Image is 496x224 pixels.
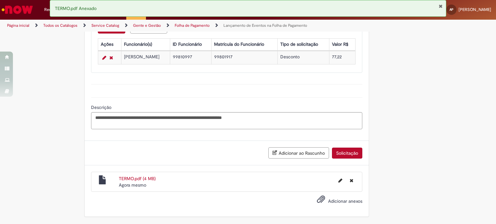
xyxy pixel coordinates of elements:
a: Lançamento de Eventos na Folha de Pagamento [223,23,307,28]
span: Requisições [44,6,67,13]
ul: Trilhas de página [5,20,326,32]
th: Matrícula do Funcionário [211,38,277,50]
a: Folha de Pagamento [175,23,210,28]
td: 77,22 [329,51,355,64]
td: Desconto [277,51,329,64]
td: [PERSON_NAME] [121,51,170,64]
a: Editar Linha 1 [101,54,108,62]
span: TERMO.pdf Anexado [55,5,97,11]
a: Remover linha 1 [108,54,115,62]
button: Solicitação [332,148,362,159]
th: Valor R$ [329,38,355,50]
th: Funcionário(s) [121,38,170,50]
time: 01/10/2025 12:01:33 [119,182,146,188]
a: Gente e Gestão [133,23,161,28]
img: ServiceNow [1,3,34,16]
span: Agora mesmo [119,182,146,188]
th: Ações [98,38,121,50]
button: Excluir TERMO.pdf [346,175,357,186]
a: Página inicial [7,23,29,28]
td: 99810997 [170,51,212,64]
span: Adicionar anexos [328,199,362,204]
a: Todos os Catálogos [43,23,77,28]
th: ID Funcionário [170,38,212,50]
td: 99801917 [211,51,277,64]
span: [PERSON_NAME] [459,7,491,12]
button: Editar nome de arquivo TERMO.pdf [335,175,346,186]
button: Fechar Notificação [439,4,443,9]
textarea: Descrição [91,112,362,130]
th: Tipo de solicitação [277,38,329,50]
button: Adicionar ao Rascunho [268,147,329,159]
span: AP [449,7,453,12]
a: TERMO.pdf (4 MB) [119,176,156,181]
span: Descrição [91,104,113,110]
button: Adicionar anexos [315,193,327,208]
a: Service Catalog [91,23,119,28]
